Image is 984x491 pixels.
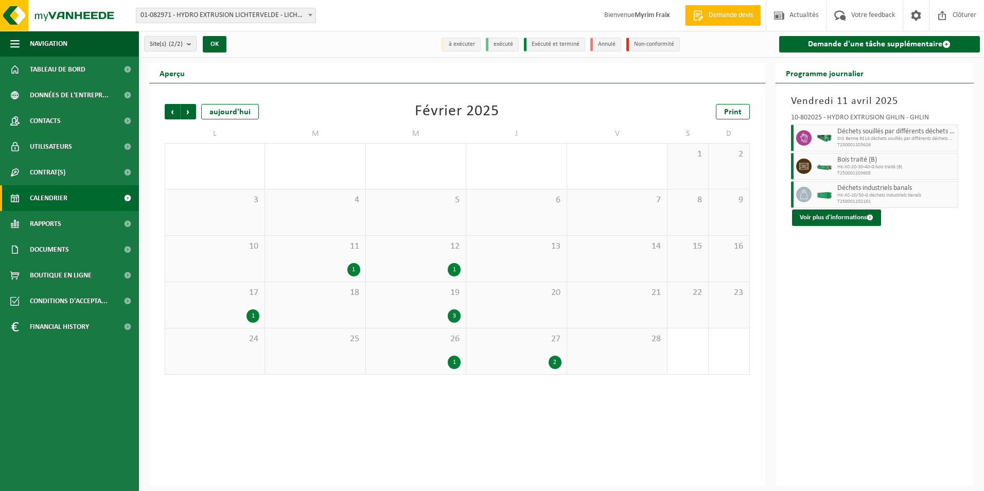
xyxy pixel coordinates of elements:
span: 15 [673,241,703,252]
span: Bois traité (B) [837,156,956,164]
span: Rapports [30,211,61,237]
span: 01-082971 - HYDRO EXTRUSION LICHTERVELDE - LICHTERVELDE [136,8,315,23]
a: Demande devis [685,5,761,26]
span: 18 [270,287,360,299]
span: Documents [30,237,69,262]
span: Utilisateurs [30,134,72,160]
count: (2/2) [169,41,183,47]
span: Boutique en ligne [30,262,92,288]
span: 13 [471,241,561,252]
span: 28 [572,334,662,345]
span: Tableau de bord [30,57,85,82]
span: 5 [371,195,461,206]
span: 24 [170,334,259,345]
div: 10-802025 - HYDRO EXTRUSION GHLIN - GHLIN [791,114,959,125]
td: J [466,125,567,143]
li: exécuté [486,38,519,51]
span: 4 [270,195,360,206]
td: S [667,125,709,143]
div: aujourd'hui [201,104,259,119]
a: Demande d'une tâche supplémentaire [779,36,980,52]
span: 12 [371,241,461,252]
img: HK-XC-10-GN-00 [817,163,832,170]
span: 21 [572,287,662,299]
td: M [265,125,365,143]
h2: Programme journalier [776,63,874,83]
span: HK-XC-20/30-G déchets industriels banals [837,192,956,199]
span: 26 [371,334,461,345]
h2: Aperçu [149,63,195,83]
span: Conditions d'accepta... [30,288,108,314]
a: Print [716,104,750,119]
span: T250001103626 [837,142,956,148]
span: 27 [471,334,561,345]
span: Contrat(s) [30,160,65,185]
span: Déchets industriels banals [837,184,956,192]
img: HK-XC-30-GN-00 [817,191,832,199]
span: Données de l'entrepr... [30,82,109,108]
td: V [567,125,667,143]
span: 9 [714,195,744,206]
li: Non-conformité [626,38,680,51]
span: 8 [673,195,703,206]
span: Précédent [165,104,180,119]
div: 1 [347,263,360,276]
span: 6 [471,195,561,206]
span: DIS Benne RS14 déchets souillés par différents déchets ADR [837,136,956,142]
button: OK [203,36,226,52]
span: 17 [170,287,259,299]
li: à exécuter [441,38,481,51]
div: 2 [549,356,561,369]
span: T250001102161 [837,199,956,205]
span: Navigation [30,31,67,57]
span: Site(s) [150,37,183,52]
div: 3 [448,309,461,323]
td: D [709,125,750,143]
span: 25 [270,334,360,345]
span: 19 [371,287,461,299]
img: HK-RS-14-GN-00 [817,134,832,142]
td: M [366,125,466,143]
span: 7 [572,195,662,206]
div: 1 [448,263,461,276]
span: 20 [471,287,561,299]
span: 1 [673,149,703,160]
td: L [165,125,265,143]
div: 1 [247,309,259,323]
div: Février 2025 [415,104,499,119]
button: Voir plus d'informations [792,209,881,226]
span: Calendrier [30,185,67,211]
span: 14 [572,241,662,252]
span: 23 [714,287,744,299]
span: Print [724,108,742,116]
span: Contacts [30,108,61,134]
span: Déchets souillés par différents déchets dangereux [837,128,956,136]
li: Exécuté et terminé [524,38,585,51]
span: Financial History [30,314,89,340]
span: 22 [673,287,703,299]
span: 01-082971 - HYDRO EXTRUSION LICHTERVELDE - LICHTERVELDE [136,8,316,23]
span: T250001103605 [837,170,956,177]
button: Site(s)(2/2) [144,36,197,51]
h3: Vendredi 11 avril 2025 [791,94,959,109]
span: Suivant [181,104,196,119]
span: Demande devis [706,10,755,21]
span: HK-XC-20-30-40-G bois traité (B) [837,164,956,170]
span: 2 [714,149,744,160]
span: 11 [270,241,360,252]
span: 3 [170,195,259,206]
span: 10 [170,241,259,252]
span: 16 [714,241,744,252]
li: Annulé [590,38,621,51]
strong: Myrim Fraix [635,11,670,19]
div: 1 [448,356,461,369]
